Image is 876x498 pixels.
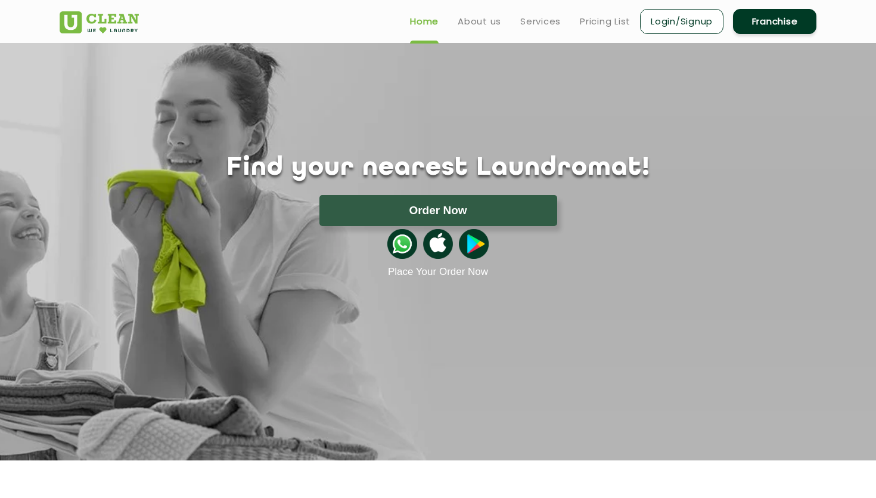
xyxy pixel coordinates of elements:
[640,9,723,34] a: Login/Signup
[51,153,825,183] h1: Find your nearest Laundromat!
[459,229,489,259] img: playstoreicon.png
[319,195,557,226] button: Order Now
[580,14,630,29] a: Pricing List
[60,11,139,33] img: UClean Laundry and Dry Cleaning
[387,229,417,259] img: whatsappicon.png
[733,9,816,34] a: Franchise
[423,229,453,259] img: apple-icon.png
[520,14,561,29] a: Services
[388,266,488,278] a: Place Your Order Now
[458,14,501,29] a: About us
[410,14,439,29] a: Home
